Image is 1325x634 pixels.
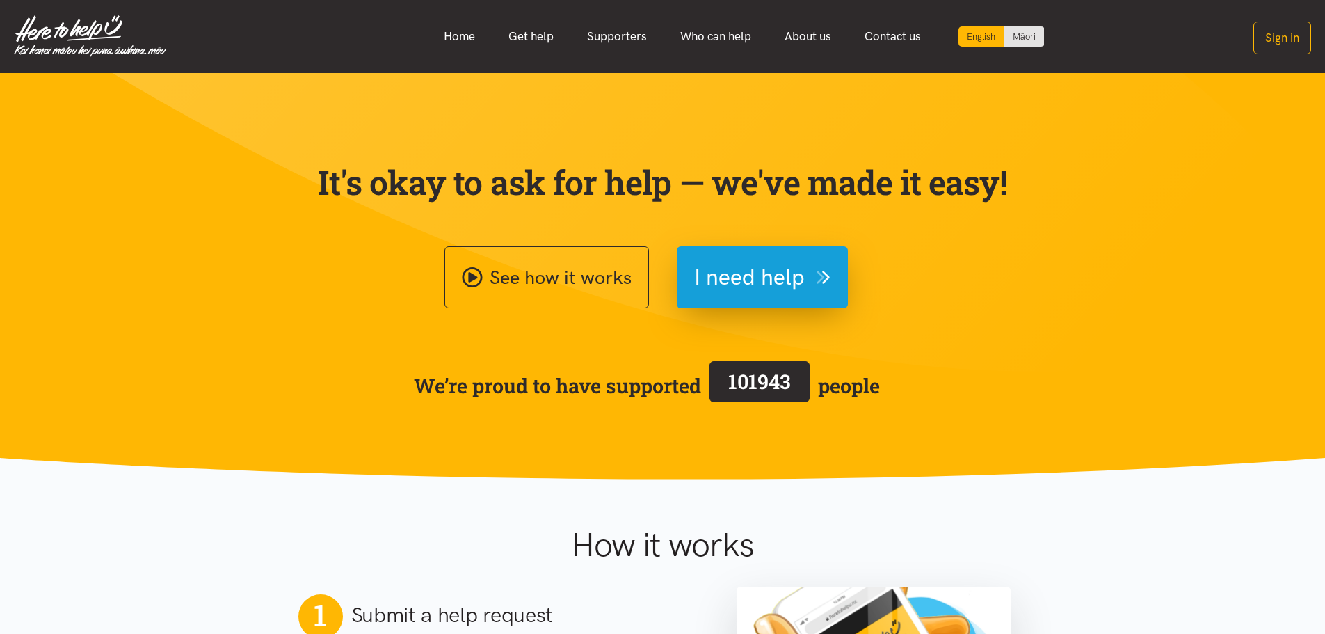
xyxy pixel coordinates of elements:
h2: Submit a help request [351,601,554,630]
a: Contact us [848,22,938,51]
span: I need help [694,260,805,295]
p: It's okay to ask for help — we've made it easy! [315,162,1011,203]
a: Who can help [664,22,768,51]
img: Home [14,15,166,57]
div: Current language [958,26,1004,47]
button: I need help [677,246,848,308]
span: 1 [314,597,326,633]
div: Language toggle [958,26,1045,47]
h1: How it works [435,525,890,565]
a: About us [768,22,848,51]
a: See how it works [444,246,649,308]
a: Home [427,22,492,51]
a: Supporters [570,22,664,51]
a: Get help [492,22,570,51]
a: 101943 [701,358,818,413]
button: Sign in [1253,22,1311,54]
span: We’re proud to have supported people [414,358,880,413]
a: Switch to Te Reo Māori [1004,26,1044,47]
span: 101943 [728,368,791,395]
